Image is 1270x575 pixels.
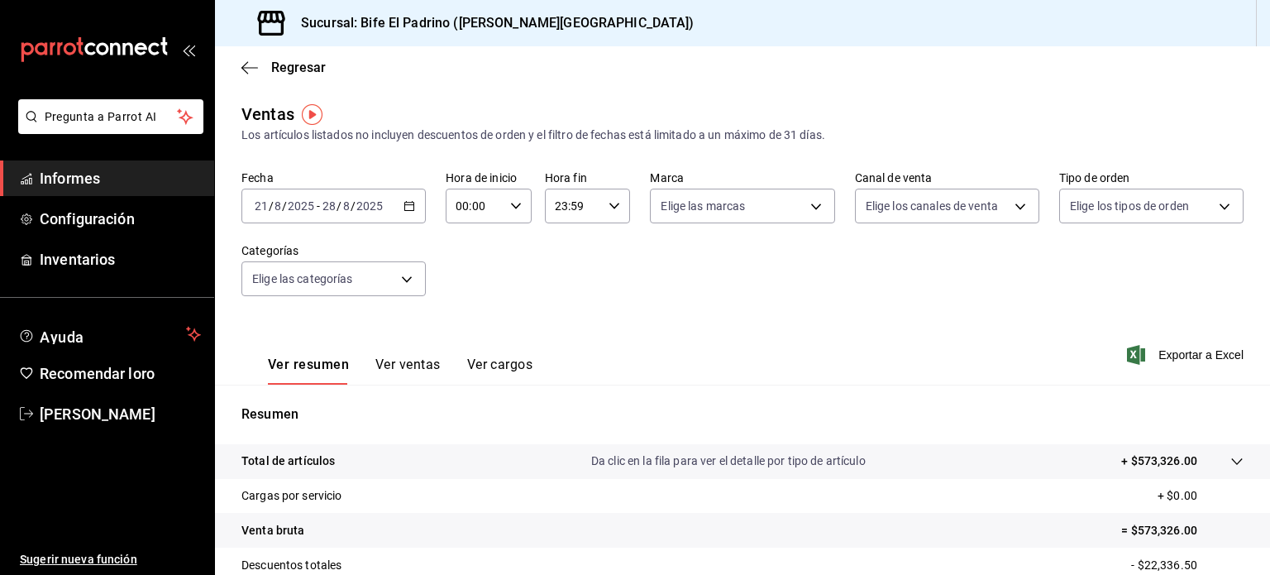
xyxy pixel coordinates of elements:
[545,171,587,184] font: Hora fin
[1059,171,1130,184] font: Tipo de orden
[287,199,315,213] input: ----
[446,171,517,184] font: Hora de inicio
[467,357,533,372] font: Ver cargos
[271,60,326,75] font: Regresar
[866,199,998,213] font: Elige los canales de venta
[241,406,298,422] font: Resumen
[1158,348,1244,362] font: Exportar a Excel
[241,454,335,467] font: Total de artículos
[241,171,274,184] font: Fecha
[269,199,274,213] font: /
[182,43,195,56] button: abrir_cajón_menú
[241,558,341,572] font: Descuentos totales
[342,199,351,213] input: --
[661,199,745,213] font: Elige las marcas
[351,199,356,213] font: /
[40,405,155,423] font: [PERSON_NAME]
[254,199,269,213] input: --
[268,356,532,385] div: pestañas de navegación
[241,104,294,124] font: Ventas
[40,328,84,346] font: Ayuda
[1121,454,1197,467] font: + $573,326.00
[337,199,341,213] font: /
[20,553,137,566] font: Sugerir nueva función
[241,524,304,537] font: Venta bruta
[356,199,384,213] input: ----
[1070,199,1189,213] font: Elige los tipos de orden
[650,171,684,184] font: Marca
[45,110,157,123] font: Pregunta a Parrot AI
[241,128,825,141] font: Los artículos listados no incluyen descuentos de orden y el filtro de fechas está limitado a un m...
[268,357,349,372] font: Ver resumen
[40,210,135,228] font: Configuración
[18,99,203,134] button: Pregunta a Parrot AI
[302,104,322,125] img: Marcador de información sobre herramientas
[40,365,155,382] font: Recomendar loro
[40,251,115,268] font: Inventarios
[1158,489,1197,502] font: + $0.00
[252,272,353,285] font: Elige las categorías
[40,170,100,187] font: Informes
[301,15,695,31] font: Sucursal: Bife El Padrino ([PERSON_NAME][GEOGRAPHIC_DATA])
[322,199,337,213] input: --
[1121,524,1197,537] font: = $573,326.00
[591,454,866,467] font: Da clic en la fila para ver el detalle por tipo de artículo
[241,489,342,502] font: Cargas por servicio
[1131,558,1197,572] font: - $22,336.50
[317,199,320,213] font: -
[855,171,933,184] font: Canal de venta
[274,199,282,213] input: --
[241,60,326,75] button: Regresar
[282,199,287,213] font: /
[1130,345,1244,365] button: Exportar a Excel
[12,120,203,137] a: Pregunta a Parrot AI
[241,244,298,257] font: Categorías
[375,357,441,372] font: Ver ventas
